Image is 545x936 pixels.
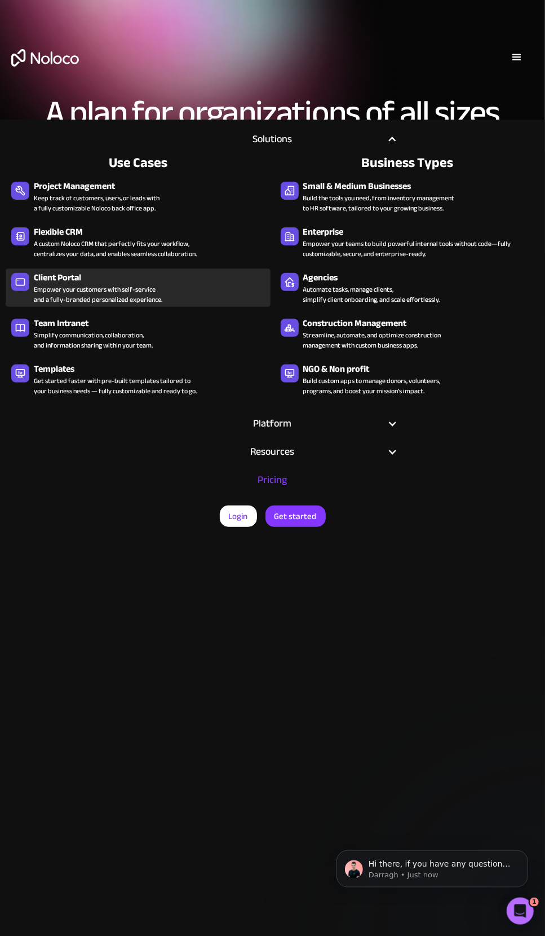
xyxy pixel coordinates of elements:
a: Flexible CRMA custom Noloco CRM that perfectly fits your workflow,centralizes your data, and enab... [6,223,271,261]
a: home [11,49,79,67]
div: Get started faster with pre-built templates tailored to your business needs — fully customizable ... [34,376,197,396]
div: Agencies [303,271,338,284]
a: NGO & Non profitBuild custom apps to manage donors, volunteers,programs, and boost your mission’s... [275,360,540,398]
div: NGO & Non profit [303,362,370,376]
div: Empower your customers with self-service and a fully-branded personalized experience. [34,284,162,305]
div: Keep track of customers, users, or leads with a fully customizable Noloco back office app. [34,193,159,213]
div: Platform [136,415,409,432]
div: Solutions [150,131,395,148]
div: Build custom apps to manage donors, volunteers, programs, and boost your mission’s impact. [303,376,441,396]
iframe: Intercom notifications message [320,827,545,906]
a: AgenciesAutomate tasks, manage clients,simplify client onboarding, and scale effortlessly. [275,269,540,307]
a: Login [220,506,257,527]
div: Automate tasks, manage clients, simplify client onboarding, and scale effortlessly. [303,284,440,305]
a: Pricing [136,466,409,494]
div: Enterprise [303,225,344,239]
div: Solutions [136,131,409,148]
div: Team Intranet [34,317,88,330]
a: Client PortalEmpower your customers with self-serviceand a fully-branded personalized experience. [6,269,271,307]
div: Project Management [34,179,115,193]
iframe: Intercom live chat [507,898,534,925]
div: Construction Management [303,317,407,330]
a: Use Cases [109,156,167,170]
div: Streamline, automate, and optimize construction management with custom business apps. [303,330,441,350]
div: Client Portal [34,271,81,284]
div: Templates [34,362,74,376]
span: 1 [530,898,539,907]
div: Platform [150,415,395,432]
div: Empower your teams to build powerful internal tools without code—fully customizable, secure, and ... [303,239,534,259]
a: Project ManagementKeep track of customers, users, or leads witha fully customizable Noloco back o... [6,177,271,216]
div: Simplify communication, collaboration, and information sharing within your team. [34,330,153,350]
a: Construction ManagementStreamline, automate, and optimize constructionmanagement with custom busi... [275,314,540,353]
a: Business Types [361,156,453,170]
a: Team IntranetSimplify communication, collaboration,and information sharing within your team. [6,314,271,353]
div: Resources [136,443,409,460]
a: EnterpriseEmpower your teams to build powerful internal tools without code—fully customizable, se... [275,223,540,261]
div: Resources [150,443,395,460]
div: Flexible CRM [34,225,83,239]
a: TemplatesGet started faster with pre-built templates tailored toyour business needs — fully custo... [6,360,271,398]
a: Get started [265,506,326,527]
a: Small & Medium BusinessesBuild the tools you need, from inventory managementto HR software, tailo... [275,177,540,216]
div: Small & Medium Businesses [303,179,411,193]
div: A custom Noloco CRM that perfectly fits your workflow, centralizes your data, and enables seamles... [34,239,197,259]
div: Build the tools you need, from inventory management to HR software, tailored to your growing busi... [303,193,455,213]
div: menu [500,41,534,74]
